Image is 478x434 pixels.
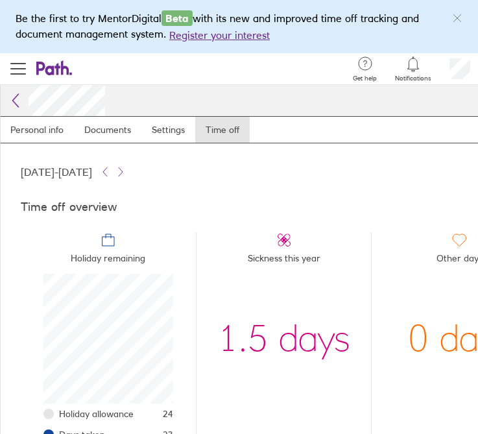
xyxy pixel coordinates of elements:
[59,409,134,419] span: Holiday allowance
[169,27,270,43] button: Register your interest
[353,75,377,82] span: Get help
[163,409,173,419] span: 24
[71,248,145,274] span: Holiday remaining
[16,10,462,43] div: Be the first to try MentorDigital with its new and improved time off tracking and document manage...
[218,274,350,404] div: 1.5 days
[195,117,250,143] a: Time off
[161,10,193,26] span: Beta
[248,248,320,274] span: Sickness this year
[395,75,431,82] span: Notifications
[141,117,195,143] a: Settings
[21,166,92,178] span: [DATE] - [DATE]
[74,117,141,143] a: Documents
[395,55,431,82] a: Notifications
